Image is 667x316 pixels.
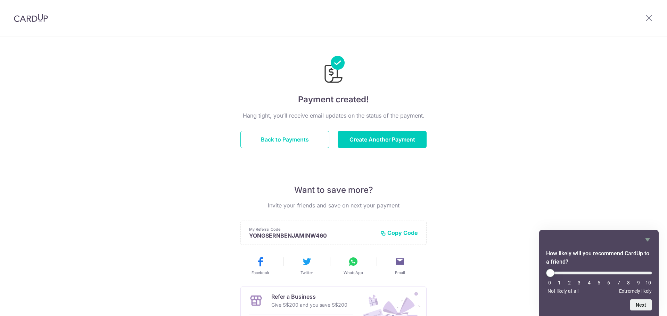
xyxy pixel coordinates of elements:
h4: Payment created! [240,93,427,106]
span: WhatsApp [344,270,363,275]
button: Copy Code [380,229,418,236]
span: Not likely at all [547,288,578,294]
li: 7 [615,280,622,285]
button: Hide survey [643,236,652,244]
span: Twitter [300,270,313,275]
button: Email [379,256,420,275]
li: 8 [625,280,632,285]
p: My Referral Code [249,227,375,232]
li: 5 [595,280,602,285]
p: Hang tight, you’ll receive email updates on the status of the payment. [240,111,427,120]
p: Give S$200 and you save S$200 [271,301,347,309]
li: 10 [645,280,652,285]
img: Payments [322,56,345,85]
span: Facebook [252,270,269,275]
div: How likely will you recommend CardUp to a friend? Select an option from 0 to 10, with 0 being Not... [546,236,652,310]
li: 1 [556,280,563,285]
div: How likely will you recommend CardUp to a friend? Select an option from 0 to 10, with 0 being Not... [546,269,652,294]
p: Want to save more? [240,185,427,196]
p: Refer a Business [271,292,347,301]
button: Twitter [286,256,327,275]
img: CardUp [14,14,48,22]
h2: How likely will you recommend CardUp to a friend? Select an option from 0 to 10, with 0 being Not... [546,249,652,266]
li: 0 [546,280,553,285]
span: Extremely likely [619,288,652,294]
li: 9 [635,280,642,285]
li: 2 [566,280,573,285]
button: Back to Payments [240,131,329,148]
button: WhatsApp [333,256,374,275]
p: Invite your friends and save on next your payment [240,201,427,210]
li: 6 [605,280,612,285]
button: Create Another Payment [338,131,427,148]
li: 3 [576,280,583,285]
button: Next question [630,299,652,310]
p: YONGSERNBENJAMINW460 [249,232,375,239]
span: Email [395,270,405,275]
button: Facebook [240,256,281,275]
li: 4 [586,280,593,285]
